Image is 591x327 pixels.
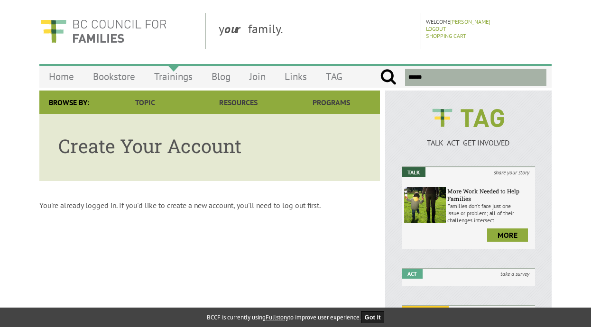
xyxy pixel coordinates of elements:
[224,21,248,36] strong: our
[192,91,285,114] a: Resources
[361,311,385,323] button: Got it
[495,269,535,279] i: take a survey
[39,91,99,114] div: Browse By:
[83,65,145,88] a: Bookstore
[285,91,378,114] a: Programs
[240,65,275,88] a: Join
[426,32,466,39] a: Shopping Cart
[487,228,528,242] a: more
[450,18,490,25] a: [PERSON_NAME]
[58,133,361,158] h1: Create Your Account
[211,13,421,49] div: y family.
[39,200,380,210] p: You're already logged in. If you'd like to create a new account, you'll need to log out first.
[380,69,397,86] input: Submit
[426,25,446,32] a: Logout
[39,13,167,49] img: BC Council for FAMILIES
[487,306,535,316] i: join a campaign
[275,65,316,88] a: Links
[99,91,192,114] a: Topic
[39,65,83,88] a: Home
[426,18,549,25] p: Welcome
[202,65,240,88] a: Blog
[402,269,423,279] em: Act
[425,100,511,136] img: BCCF's TAG Logo
[447,187,533,202] h6: More Work Needed to Help Families
[145,65,202,88] a: Trainings
[488,167,535,177] i: share your story
[402,167,425,177] em: Talk
[316,65,352,88] a: TAG
[266,313,288,321] a: Fullstory
[402,138,535,147] p: TALK ACT GET INVOLVED
[402,306,449,316] em: Get Involved
[447,202,533,224] p: Families don’t face just one issue or problem; all of their challenges intersect.
[402,128,535,147] a: TALK ACT GET INVOLVED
